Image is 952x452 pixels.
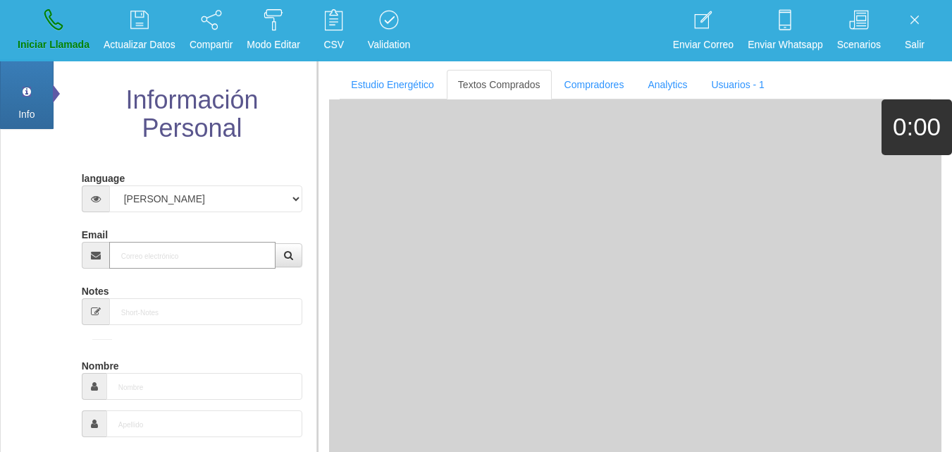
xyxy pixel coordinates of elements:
[309,4,359,57] a: CSV
[700,70,775,99] a: Usuarios - 1
[82,223,108,242] label: Email
[882,114,952,141] h1: 0:00
[314,37,354,53] p: CSV
[668,4,738,57] a: Enviar Correo
[82,354,119,373] label: Nombre
[895,37,934,53] p: Salir
[247,37,299,53] p: Modo Editar
[743,4,828,57] a: Enviar Whatsapp
[99,4,180,57] a: Actualizar Datos
[890,4,939,57] a: Salir
[748,37,823,53] p: Enviar Whatsapp
[106,373,303,400] input: Nombre
[636,70,698,99] a: Analytics
[363,4,415,57] a: Validation
[109,298,303,325] input: Short-Notes
[78,86,307,142] h2: Información Personal
[832,4,886,57] a: Scenarios
[13,4,94,57] a: Iniciar Llamada
[18,37,89,53] p: Iniciar Llamada
[82,279,109,298] label: Notes
[185,4,237,57] a: Compartir
[242,4,304,57] a: Modo Editar
[104,37,175,53] p: Actualizar Datos
[837,37,881,53] p: Scenarios
[673,37,734,53] p: Enviar Correo
[340,70,445,99] a: Estudio Energético
[447,70,552,99] a: Textos Comprados
[553,70,636,99] a: Compradores
[82,166,125,185] label: language
[106,410,303,437] input: Apellido
[109,242,276,269] input: Correo electrónico
[190,37,233,53] p: Compartir
[368,37,410,53] p: Validation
